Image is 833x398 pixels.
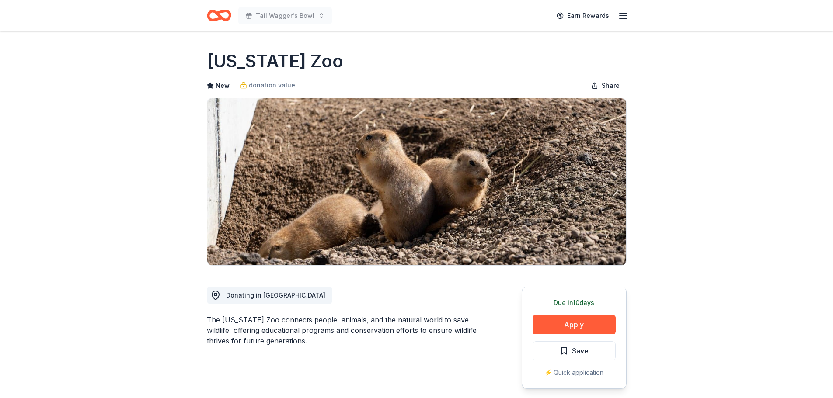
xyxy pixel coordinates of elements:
[256,10,314,21] span: Tail Wagger's Bowl
[207,315,480,346] div: The [US_STATE] Zoo connects people, animals, and the natural world to save wildlife, offering edu...
[551,8,614,24] a: Earn Rewards
[207,5,231,26] a: Home
[240,80,295,90] a: donation value
[249,80,295,90] span: donation value
[533,315,616,334] button: Apply
[584,77,627,94] button: Share
[572,345,589,356] span: Save
[216,80,230,91] span: New
[533,298,616,308] div: Due in 10 days
[602,80,620,91] span: Share
[207,98,626,265] img: Image for Minnesota Zoo
[238,7,332,24] button: Tail Wagger's Bowl
[226,291,325,299] span: Donating in [GEOGRAPHIC_DATA]
[533,341,616,360] button: Save
[207,49,343,73] h1: [US_STATE] Zoo
[533,367,616,378] div: ⚡️ Quick application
